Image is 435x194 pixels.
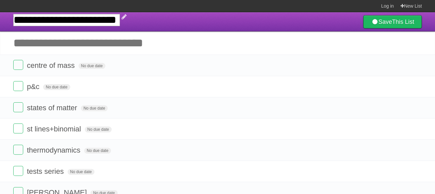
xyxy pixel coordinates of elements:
label: Done [13,166,23,176]
span: centre of mass [27,61,76,70]
a: SaveThis List [363,15,422,28]
label: Done [13,145,23,155]
span: No due date [85,126,112,132]
span: p&c [27,82,41,91]
span: No due date [81,105,108,111]
span: st lines+binomial [27,125,82,133]
span: tests series [27,167,65,175]
span: thermodynamics [27,146,82,154]
span: states of matter [27,104,79,112]
span: No due date [43,84,70,90]
label: Done [13,123,23,133]
span: No due date [84,148,111,154]
label: Done [13,60,23,70]
b: This List [392,19,414,25]
label: Done [13,102,23,112]
span: No due date [68,169,94,175]
span: No due date [79,63,105,69]
label: Done [13,81,23,91]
